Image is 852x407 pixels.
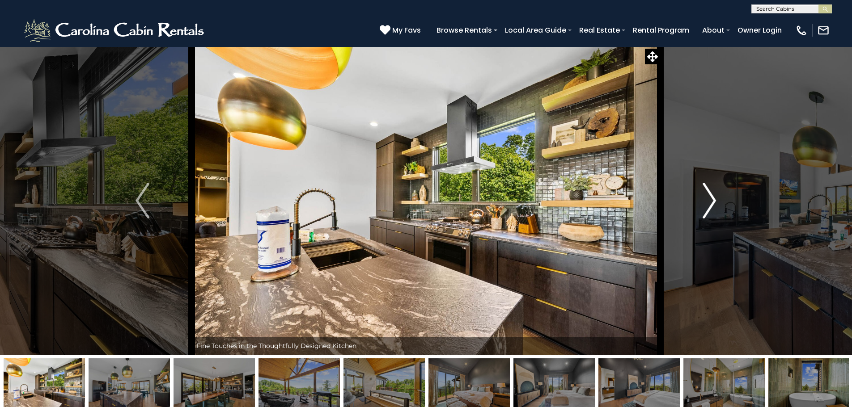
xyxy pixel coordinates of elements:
a: About [698,22,729,38]
img: phone-regular-white.png [795,24,808,37]
a: Owner Login [733,22,786,38]
a: Local Area Guide [500,22,571,38]
img: White-1-2.png [22,17,208,44]
a: Browse Rentals [432,22,496,38]
a: Rental Program [628,22,694,38]
button: Next [660,46,759,355]
a: My Favs [380,25,423,36]
img: arrow [703,183,716,218]
img: arrow [136,183,149,218]
button: Previous [93,46,191,355]
div: Fine Touches in the Thoughtfully Designed Kitchen [192,337,661,355]
a: Real Estate [575,22,624,38]
img: mail-regular-white.png [817,24,830,37]
span: My Favs [392,25,421,36]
